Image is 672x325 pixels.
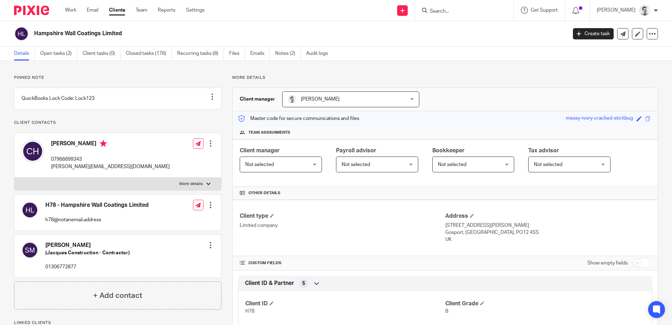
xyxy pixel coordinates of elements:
[336,148,376,153] span: Payroll advisor
[445,236,651,243] p: UK
[432,148,465,153] span: Bookkeeper
[534,162,562,167] span: Not selected
[126,47,172,60] a: Closed tasks (176)
[109,7,125,14] a: Clients
[45,249,130,256] h5: (Jacques Construction - Contractor)
[245,280,294,287] span: Client ID & Partner
[186,7,205,14] a: Settings
[51,156,170,163] p: 07966699343
[597,7,635,14] p: [PERSON_NAME]
[245,162,274,167] span: Not selected
[245,300,445,307] h4: Client ID
[136,7,147,14] a: Team
[45,202,149,209] h4: H78 - Hampshire Wall Coatings Limited
[14,47,35,60] a: Details
[34,30,457,37] h2: Hampshire Wall Coatings Limited
[240,212,445,220] h4: Client type
[21,140,44,162] img: svg%3E
[573,28,614,39] a: Create task
[250,47,270,60] a: Emails
[14,26,29,41] img: svg%3E
[587,260,628,267] label: Show empty fields
[639,5,650,16] img: Andy_2025.jpg
[438,162,466,167] span: Not selected
[21,242,38,259] img: svg%3E
[45,242,130,249] h4: [PERSON_NAME]
[240,96,275,103] h3: Client manager
[528,148,559,153] span: Tax advisor
[306,47,333,60] a: Audit logs
[14,120,221,126] p: Client contacts
[238,115,359,122] p: Master code for secure communications and files
[245,309,254,314] span: H78
[51,140,170,149] h4: [PERSON_NAME]
[14,6,49,15] img: Pixie
[248,130,290,135] span: Team assignments
[445,212,651,220] h4: Address
[445,222,651,229] p: [STREET_ADDRESS][PERSON_NAME]
[288,95,296,103] img: Andy_2025.jpg
[240,260,445,266] h4: CUSTOM FIELDS
[240,222,445,229] p: Limited company
[229,47,245,60] a: Files
[531,8,558,13] span: Get Support
[301,97,340,102] span: [PERSON_NAME]
[87,7,98,14] a: Email
[342,162,370,167] span: Not selected
[51,163,170,170] p: [PERSON_NAME][EMAIL_ADDRESS][DOMAIN_NAME]
[566,115,633,123] div: messy-ivory-cracked-stickbug
[275,47,301,60] a: Notes (2)
[177,47,224,60] a: Recurring tasks (8)
[240,148,280,153] span: Client manager
[179,181,203,187] p: More details
[93,290,142,301] h4: + Add contact
[302,280,305,287] span: 5
[83,47,121,60] a: Client tasks (0)
[445,309,448,314] span: B
[40,47,77,60] a: Open tasks (2)
[429,8,492,15] input: Search
[232,75,658,81] p: More details
[45,216,149,223] p: h78@notanemail.address
[21,202,38,218] img: svg%3E
[14,75,221,81] p: Pinned note
[248,190,280,196] span: Other details
[100,140,107,147] i: Primary
[65,7,76,14] a: Work
[158,7,175,14] a: Reports
[45,263,130,270] p: 01306772877
[445,300,645,307] h4: Client Grade
[445,229,651,236] p: Gosport, [GEOGRAPHIC_DATA], PO12 4SS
